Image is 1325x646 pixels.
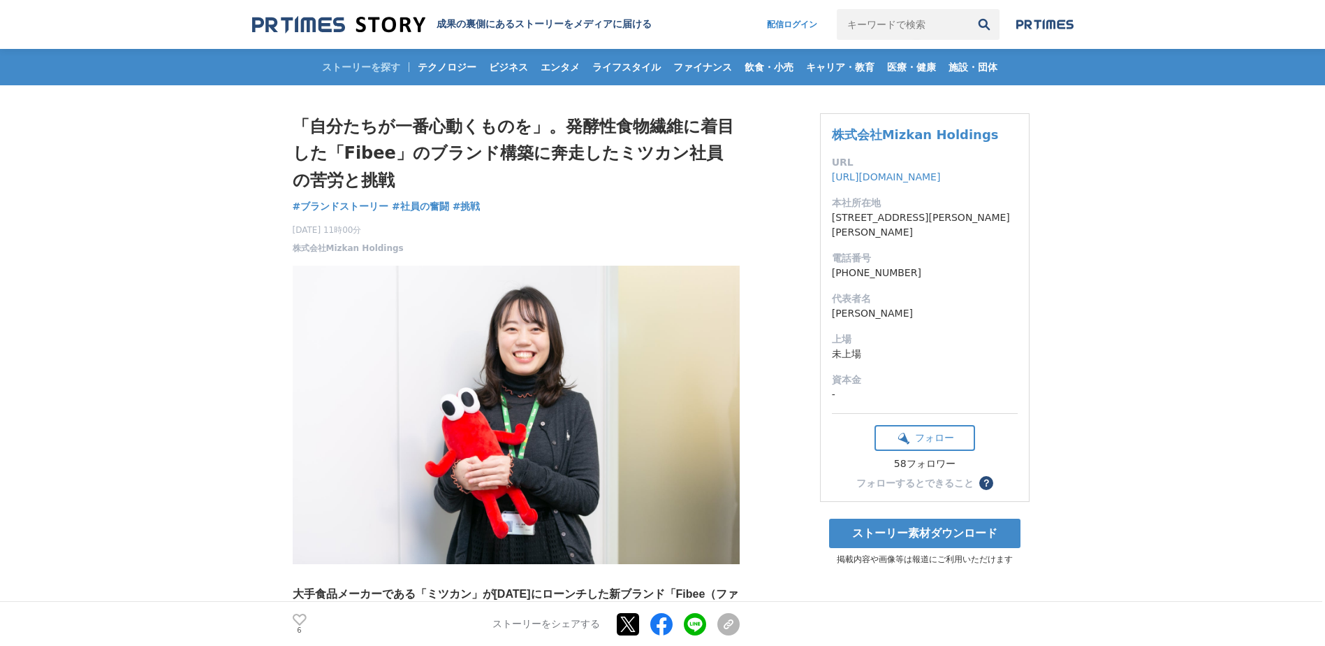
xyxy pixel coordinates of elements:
dt: 上場 [832,332,1018,347]
a: 株式会社Mizkan Holdings [832,127,999,142]
dd: [PERSON_NAME] [832,306,1018,321]
a: エンタメ [535,49,585,85]
p: 6 [293,627,307,634]
dd: - [832,387,1018,402]
a: ライフスタイル [587,49,666,85]
span: ファイナンス [668,61,738,73]
a: キャリア・教育 [800,49,880,85]
span: #挑戦 [453,200,481,213]
a: 飲食・小売 [739,49,799,85]
dt: URL [832,155,1018,170]
div: フォローするとできること [856,478,974,488]
h2: 成果の裏側にあるストーリーをメディアに届ける [437,18,652,31]
dd: 未上場 [832,347,1018,361]
img: 成果の裏側にあるストーリーをメディアに届ける [252,15,425,34]
span: ？ [981,478,991,488]
a: #ブランドストーリー [293,199,389,214]
span: エンタメ [535,61,585,73]
h1: 「自分たちが一番心動くものを」。発酵性食物繊維に着目した「Fibee」のブランド構築に奔走したミツカン社員の苦労と挑戦 [293,113,740,194]
div: 58フォロワー [874,458,975,471]
a: #挑戦 [453,199,481,214]
span: テクノロジー [412,61,482,73]
span: 施設・団体 [943,61,1003,73]
a: #社員の奮闘 [392,199,449,214]
a: 施設・団体 [943,49,1003,85]
span: キャリア・教育 [800,61,880,73]
span: 飲食・小売 [739,61,799,73]
p: 掲載内容や画像等は報道にご利用いただけます [820,554,1030,566]
input: キーワードで検索 [837,9,969,40]
img: prtimes [1016,19,1074,30]
span: ビジネス [483,61,534,73]
a: [URL][DOMAIN_NAME] [832,171,941,182]
span: ライフスタイル [587,61,666,73]
a: 成果の裏側にあるストーリーをメディアに届ける 成果の裏側にあるストーリーをメディアに届ける [252,15,652,34]
span: [DATE] 11時00分 [293,224,404,236]
dt: 代表者名 [832,292,1018,306]
a: テクノロジー [412,49,482,85]
dd: [PHONE_NUMBER] [832,266,1018,280]
span: #社員の奮闘 [392,200,449,213]
span: #ブランドストーリー [293,200,389,213]
a: ストーリー素材ダウンロード [829,519,1020,548]
dt: 電話番号 [832,251,1018,266]
button: ？ [979,476,993,490]
dt: 本社所在地 [832,196,1018,210]
a: 配信ログイン [753,9,831,40]
span: 医療・健康 [881,61,942,73]
a: 株式会社Mizkan Holdings [293,242,404,254]
img: thumbnail_39f86eb0-0afc-11f0-a4a9-853bbee0433e.jpg [293,266,740,564]
a: ファイナンス [668,49,738,85]
a: 医療・健康 [881,49,942,85]
a: ビジネス [483,49,534,85]
button: 検索 [969,9,1000,40]
button: フォロー [874,425,975,451]
p: ストーリーをシェアする [492,618,600,631]
dt: 資本金 [832,373,1018,387]
dd: [STREET_ADDRESS][PERSON_NAME][PERSON_NAME] [832,210,1018,240]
